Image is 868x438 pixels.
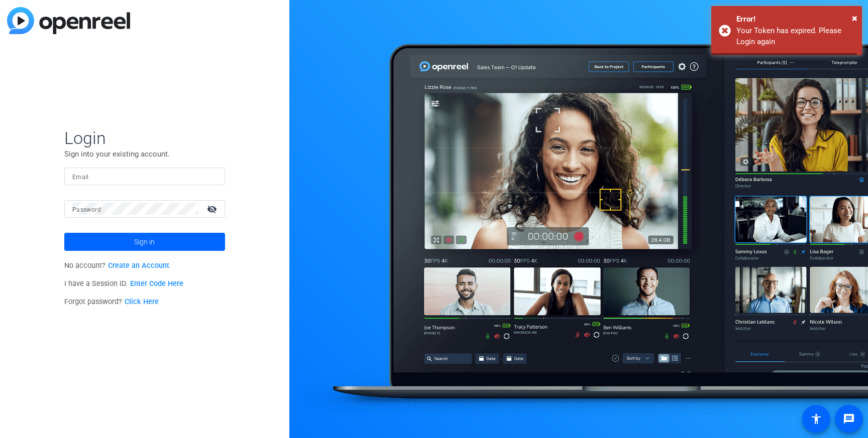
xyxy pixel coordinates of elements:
[108,261,169,270] a: Create an Account
[134,229,155,254] span: Sign in
[7,7,130,34] img: blue-gradient.svg
[852,11,857,26] button: Close
[64,298,159,306] span: Forgot password?
[843,413,855,425] mat-icon: message
[736,25,854,48] div: Your Token has expired. Please Login again
[125,298,159,306] a: Click Here
[852,12,857,24] span: ×
[130,279,183,288] a: Enter Code Here
[810,413,822,425] mat-icon: accessibility
[64,279,183,288] span: I have a Session ID.
[201,202,225,216] mat-icon: visibility_off
[72,170,217,182] input: Enter Email Address
[64,127,225,149] span: Login
[736,14,854,25] div: Error!
[72,174,89,181] mat-label: Email
[64,261,169,270] span: No account?
[64,233,225,251] button: Sign in
[64,149,225,160] p: Sign into your existing account.
[72,206,101,213] mat-label: Password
